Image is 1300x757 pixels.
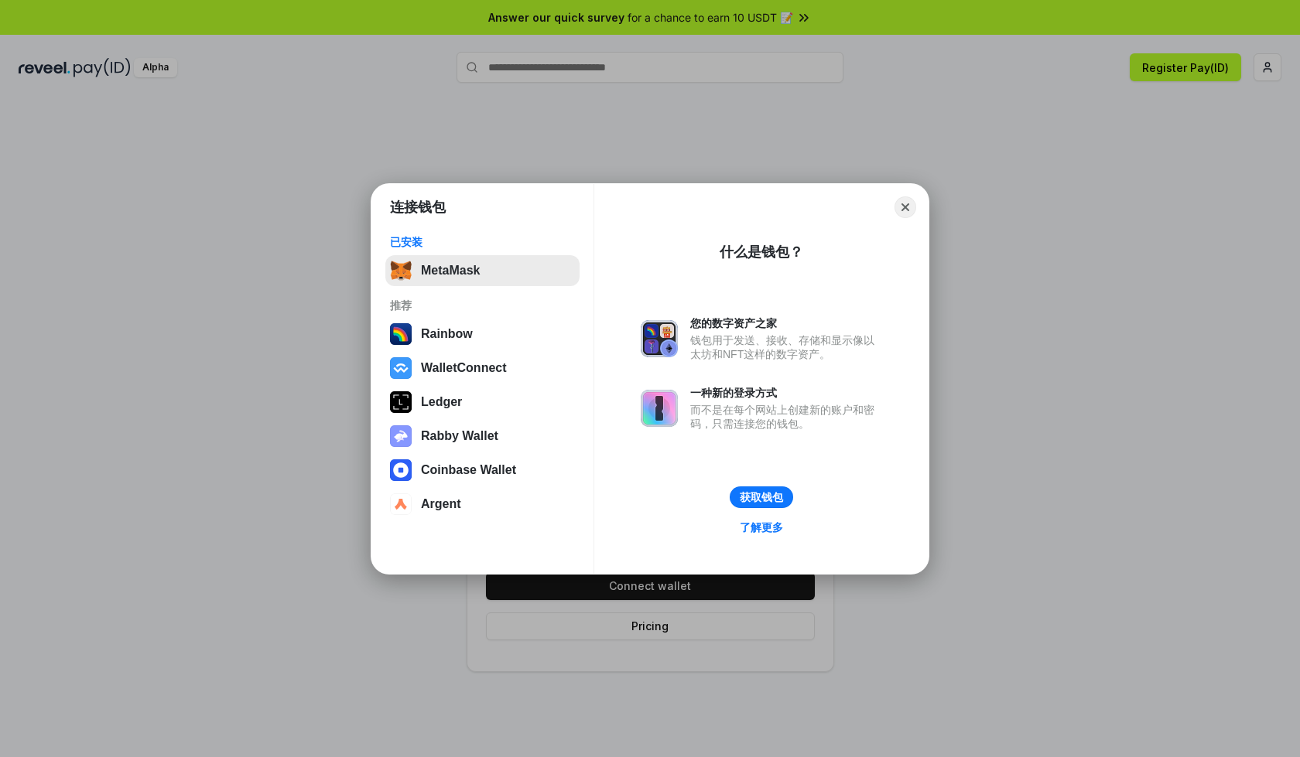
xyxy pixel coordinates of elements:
[385,353,580,384] button: WalletConnect
[385,387,580,418] button: Ledger
[385,255,580,286] button: MetaMask
[421,497,461,511] div: Argent
[385,319,580,350] button: Rainbow
[421,395,462,409] div: Ledger
[690,316,882,330] div: 您的数字资产之家
[390,198,446,217] h1: 连接钱包
[641,390,678,427] img: svg+xml,%3Csvg%20xmlns%3D%22http%3A%2F%2Fwww.w3.org%2F2000%2Fsvg%22%20fill%3D%22none%22%20viewBox...
[720,243,803,261] div: 什么是钱包？
[740,490,783,504] div: 获取钱包
[390,298,575,312] div: 推荐
[421,327,473,341] div: Rainbow
[385,421,580,452] button: Rabby Wallet
[390,235,575,249] div: 已安装
[385,489,580,520] button: Argent
[390,391,412,413] img: svg+xml,%3Csvg%20xmlns%3D%22http%3A%2F%2Fwww.w3.org%2F2000%2Fsvg%22%20width%3D%2228%22%20height%3...
[421,429,498,443] div: Rabby Wallet
[385,455,580,486] button: Coinbase Wallet
[730,517,792,537] a: 了解更多
[421,361,507,375] div: WalletConnect
[690,333,882,361] div: 钱包用于发送、接收、存储和显示像以太坊和NFT这样的数字资产。
[390,425,412,447] img: svg+xml,%3Csvg%20xmlns%3D%22http%3A%2F%2Fwww.w3.org%2F2000%2Fsvg%22%20fill%3D%22none%22%20viewBox...
[390,323,412,345] img: svg+xml,%3Csvg%20width%3D%22120%22%20height%3D%22120%22%20viewBox%3D%220%200%20120%20120%22%20fil...
[421,264,480,278] div: MetaMask
[390,357,412,379] img: svg+xml,%3Csvg%20width%3D%2228%22%20height%3D%2228%22%20viewBox%3D%220%200%2028%2028%22%20fill%3D...
[690,403,882,431] div: 而不是在每个网站上创建新的账户和密码，只需连接您的钱包。
[895,196,916,218] button: Close
[730,486,793,508] button: 获取钱包
[390,459,412,481] img: svg+xml,%3Csvg%20width%3D%2228%22%20height%3D%2228%22%20viewBox%3D%220%200%2028%2028%22%20fill%3D...
[421,463,516,477] div: Coinbase Wallet
[390,260,412,281] img: svg+xml,%3Csvg%20fill%3D%22none%22%20height%3D%2233%22%20viewBox%3D%220%200%2035%2033%22%20width%...
[690,386,882,400] div: 一种新的登录方式
[740,520,783,534] div: 了解更多
[641,320,678,357] img: svg+xml,%3Csvg%20xmlns%3D%22http%3A%2F%2Fwww.w3.org%2F2000%2Fsvg%22%20fill%3D%22none%22%20viewBox...
[390,493,412,515] img: svg+xml,%3Csvg%20width%3D%2228%22%20height%3D%2228%22%20viewBox%3D%220%200%2028%2028%22%20fill%3D...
